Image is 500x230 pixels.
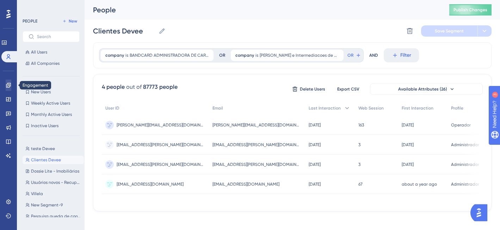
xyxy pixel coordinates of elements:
[117,122,205,128] span: [PERSON_NAME][EMAIL_ADDRESS][DOMAIN_NAME][PERSON_NAME]
[435,28,464,34] span: Save Segment
[451,162,479,167] span: Administrador
[470,202,492,223] iframe: UserGuiding AI Assistant Launcher
[31,49,47,55] span: All Users
[402,142,414,147] time: [DATE]
[23,59,80,68] button: All Companies
[105,105,119,111] span: User ID
[105,52,124,58] span: company
[31,180,81,185] span: Usuários novos - Recupere
[449,4,492,15] button: Publish Changes
[93,26,156,36] input: Segment Name
[31,168,79,174] span: Dossie Lite - Imobiliárias
[117,142,205,148] span: [EMAIL_ADDRESS][PERSON_NAME][DOMAIN_NAME]
[309,162,321,167] time: [DATE]
[23,88,80,96] button: New Users
[219,52,225,58] div: OR
[400,51,411,60] span: Filter
[309,182,321,187] time: [DATE]
[31,213,81,219] span: Pesquisa queda de consumo
[23,201,84,209] button: New Segment-9
[69,18,77,24] span: New
[31,112,72,117] span: Monthly Active Users
[17,2,44,10] span: Need Help?
[23,122,80,130] button: Inactive Users
[309,123,321,128] time: [DATE]
[451,181,479,187] span: Administrador
[358,105,384,111] span: Web Session
[23,156,84,164] button: Clientes Devee
[260,52,339,58] span: [PERSON_NAME] e Intermediacoes de Negocios Ltda
[370,83,483,95] button: Available Attributes (26)
[451,122,471,128] span: Operador
[402,123,414,128] time: [DATE]
[31,146,55,151] span: teste Devee
[212,142,301,148] span: [EMAIL_ADDRESS][PERSON_NAME][DOMAIN_NAME]
[212,181,279,187] span: [EMAIL_ADDRESS][DOMAIN_NAME]
[309,105,341,111] span: Last Interaction
[93,5,432,15] div: People
[31,89,51,95] span: New Users
[31,61,60,66] span: All Companies
[49,4,51,9] div: 3
[23,167,84,175] button: Dossie Lite - Imobiliárias
[421,25,477,37] button: Save Segment
[451,105,463,111] span: Profile
[300,86,325,92] span: Delete Users
[31,157,61,163] span: Clientes Devee
[31,191,43,197] span: Villela
[23,18,37,24] div: PEOPLE
[358,122,364,128] span: 163
[358,142,360,148] span: 3
[453,7,487,13] span: Publish Changes
[358,181,363,187] span: 67
[23,178,84,187] button: Usuários novos - Recupere
[31,123,58,129] span: Inactive Users
[23,212,84,220] button: Pesquisa queda de consumo
[23,189,84,198] button: Villela
[451,142,479,148] span: Administrador
[347,52,353,58] span: OR
[126,83,142,91] div: out of
[117,162,205,167] span: [EMAIL_ADDRESS][PERSON_NAME][DOMAIN_NAME]
[212,105,223,111] span: Email
[130,52,209,58] span: BANDCARD ADMINISTRADORA DE CARTOES LTDA
[125,52,128,58] span: is
[255,52,258,58] span: is
[331,83,366,95] button: Export CSV
[37,34,74,39] input: Search
[309,142,321,147] time: [DATE]
[31,202,63,208] span: New Segment-9
[369,48,378,62] div: AND
[102,83,125,91] div: 4 people
[143,83,178,91] div: 87773 people
[23,48,80,56] button: All Users
[398,86,447,92] span: Available Attributes (26)
[31,100,70,106] span: Weekly Active Users
[23,99,80,107] button: Weekly Active Users
[212,162,301,167] span: [EMAIL_ADDRESS][PERSON_NAME][DOMAIN_NAME]
[402,182,437,187] time: about a year ago
[337,86,359,92] span: Export CSV
[23,144,84,153] button: teste Devee
[346,50,362,61] button: OR
[117,181,184,187] span: [EMAIL_ADDRESS][DOMAIN_NAME]
[358,162,360,167] span: 3
[235,52,254,58] span: company
[212,122,301,128] span: [PERSON_NAME][EMAIL_ADDRESS][DOMAIN_NAME][PERSON_NAME]
[402,162,414,167] time: [DATE]
[384,48,419,62] button: Filter
[291,83,326,95] button: Delete Users
[60,17,80,25] button: New
[402,105,433,111] span: First Interaction
[23,110,80,119] button: Monthly Active Users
